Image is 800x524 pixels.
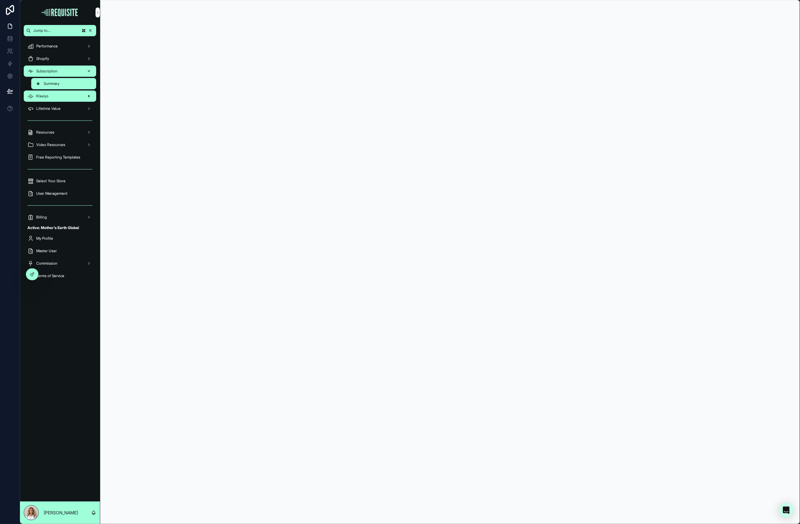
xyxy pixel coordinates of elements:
[36,44,58,49] span: Performance
[24,127,96,138] a: Resources
[36,94,48,99] span: Klaviyo
[779,503,794,518] div: Open Intercom Messenger
[24,175,96,187] a: Select Your Store
[44,81,59,86] span: Summary
[24,270,96,282] a: Terms of Service
[36,130,54,135] span: Resources
[24,212,96,223] a: Billing
[88,28,93,33] span: K
[36,215,47,220] span: Billing
[33,28,78,33] span: Jump to...
[36,273,64,278] span: Terms of Service
[24,91,96,102] a: Klaviyo
[36,69,57,74] span: Subscription
[24,66,96,77] a: Subscription
[24,258,96,269] a: Commission
[36,248,57,253] span: Master User
[24,245,96,257] a: Master User
[31,78,96,89] a: Summary
[24,139,96,150] a: Video Resources
[36,106,61,111] span: Lifetime Value
[36,56,49,61] span: Shopify
[24,41,96,52] a: Performance
[24,152,96,163] a: Free Reporting Templates
[24,233,96,244] a: My Profile
[24,25,96,36] button: Jump to...K
[36,142,65,147] span: Video Resources
[20,36,100,290] div: scrollable content
[36,261,57,266] span: Commission
[36,155,80,160] span: Free Reporting Templates
[24,53,96,64] a: Shopify
[36,179,66,184] span: Select Your Store
[24,223,96,232] div: Active: Mother's Earth Global
[44,510,78,516] p: [PERSON_NAME]
[36,191,67,196] span: User Management
[41,7,79,17] img: App logo
[24,188,96,199] a: User Management
[24,103,96,114] a: Lifetime Value
[36,236,53,241] span: My Profile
